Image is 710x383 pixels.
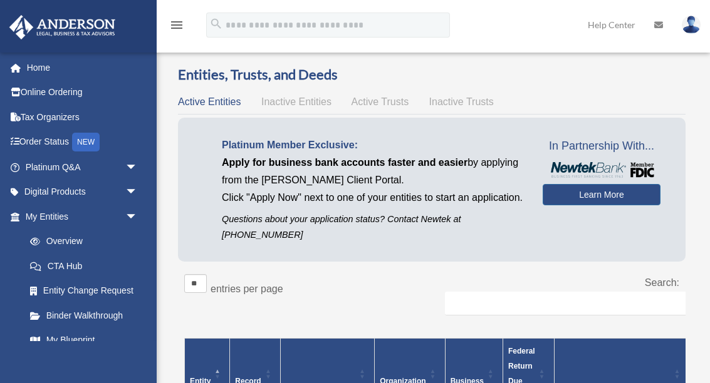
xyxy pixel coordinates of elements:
a: Entity Change Request [18,278,150,304]
a: Learn More [543,184,660,205]
i: menu [169,18,184,33]
span: In Partnership With... [543,136,660,156]
span: Active Entities [178,96,241,107]
a: Overview [18,229,144,254]
a: CTA Hub [18,253,150,278]
h3: Entities, Trusts, and Deeds [178,65,686,84]
a: Platinum Q&Aarrow_drop_down [9,155,157,180]
span: Active Trusts [352,96,409,107]
span: Apply for business bank accounts faster and easier [222,157,467,168]
div: NEW [72,133,100,151]
a: menu [169,22,184,33]
a: My Blueprint [18,328,150,353]
a: Online Ordering [9,80,157,105]
label: Search: [645,277,679,288]
p: Platinum Member Exclusive: [222,136,524,154]
span: arrow_drop_down [125,155,150,180]
span: arrow_drop_down [125,204,150,230]
p: Click "Apply Now" next to one of your entities to start an application. [222,189,524,207]
img: NewtekBankLogoSM.png [549,162,654,178]
a: Binder Walkthrough [18,303,150,328]
a: My Entitiesarrow_drop_down [9,204,150,229]
span: Inactive Trusts [429,96,494,107]
i: search [209,17,223,31]
img: Anderson Advisors Platinum Portal [6,15,119,39]
span: arrow_drop_down [125,180,150,205]
a: Order StatusNEW [9,130,157,155]
a: Digital Productsarrow_drop_down [9,180,157,205]
a: Tax Organizers [9,105,157,130]
p: by applying from the [PERSON_NAME] Client Portal. [222,154,524,189]
label: entries per page [211,283,283,294]
img: User Pic [682,16,701,34]
p: Questions about your application status? Contact Newtek at [PHONE_NUMBER] [222,212,524,243]
span: Inactive Entities [261,96,332,107]
a: Home [9,55,157,80]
